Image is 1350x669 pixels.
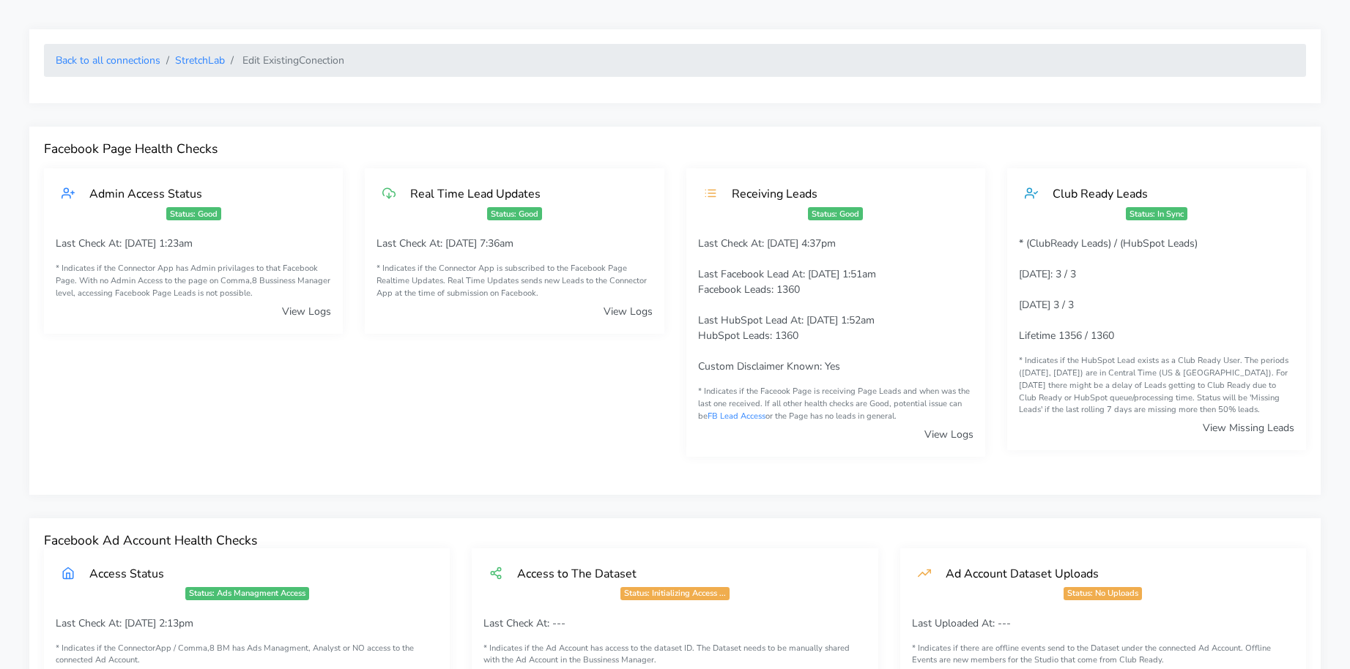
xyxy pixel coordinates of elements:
[282,304,331,318] a: View Logs
[487,207,542,220] span: Status: Good
[44,44,1306,77] nav: breadcrumb
[912,643,1294,668] small: * Indicates if there are offline events send to the Dataset under the connected Ad Account. Offli...
[698,313,875,327] span: Last HubSpot Lead At: [DATE] 1:52am
[931,566,1288,581] div: Ad Account Dataset Uploads
[225,53,344,68] li: Edit Existing Conection
[698,359,840,373] span: Custom Disclaimer Known: Yes
[483,616,866,631] p: Last Check At: ---
[1019,329,1114,343] span: Lifetime 1356 / 1360
[698,267,876,281] span: Last Facebook Lead At: [DATE] 1:51am
[698,386,970,422] span: * Indicates if the Faceook Page is receiving Page Leads and when was the last one received. If al...
[808,207,863,220] span: Status: Good
[56,236,331,251] p: Last Check At: [DATE] 1:23am
[377,263,652,299] small: * Indicates if the Connector App is subscribed to the Facebook Page Realtime Updates. Real Time U...
[717,186,968,201] div: Receiving Leads
[1019,355,1288,415] span: * Indicates if the HubSpot Lead exists as a Club Ready User. The periods ([DATE], [DATE]) are in ...
[44,533,1306,548] h4: Facebook Ad Account Health Checks
[924,427,973,441] a: View Logs
[56,643,438,668] small: * Indicates if the ConnectorApp / Comma,8 BM has Ads Managment, Analyst or NO access to the conne...
[698,236,836,250] span: Last Check At: [DATE] 4:37pm
[175,53,225,67] a: StretchLab
[56,616,438,631] p: Last Check At: [DATE] 2:13pm
[698,329,798,343] span: HubSpot Leads: 1360
[166,207,221,220] span: Status: Good
[75,186,325,201] div: Admin Access Status
[1038,186,1288,201] div: Club Ready Leads
[377,236,652,251] p: Last Check At: [DATE] 7:36am
[1126,207,1187,220] span: Status: In Sync
[56,263,331,299] small: * Indicates if the Connector App has Admin privilages to that Facebook Page. With no Admin Access...
[1019,236,1198,250] span: * (ClubReady Leads) / (HubSpot Leads)
[912,616,1294,631] p: Last Uploaded At: ---
[396,186,646,201] div: Real Time Lead Updates
[483,643,866,668] small: * Indicates if the Ad Account has access to the dataset ID. The Dataset needs to be manually shar...
[1019,267,1076,281] span: [DATE]: 3 / 3
[1019,298,1074,312] span: [DATE] 3 / 3
[1064,587,1142,600] span: Status: No Uploads
[502,566,860,581] div: Access to The Dataset
[185,587,309,600] span: Status: Ads Managment Access
[620,587,730,600] span: Status: Initializing Access ...
[604,304,653,318] a: View Logs
[75,566,432,581] div: Access Status
[698,283,800,296] span: Facebook Leads: 1360
[44,141,1306,157] h4: Facebook Page Health Checks
[1203,421,1294,435] a: View Missing Leads
[708,411,765,422] a: FB Lead Access
[56,53,160,67] a: Back to all connections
